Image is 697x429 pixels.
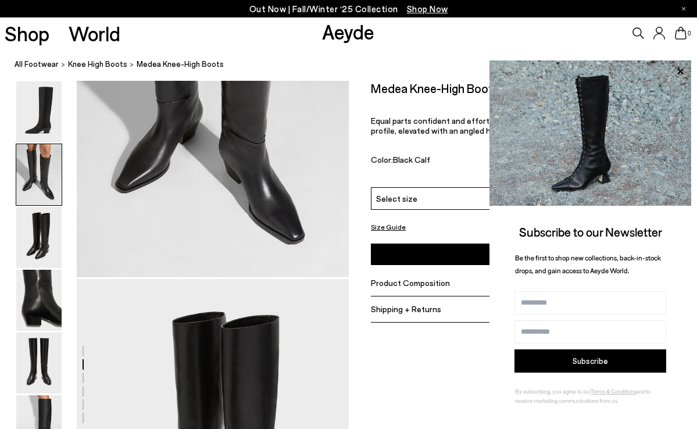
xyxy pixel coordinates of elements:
h2: Medea Knee-High Boots [371,81,499,95]
a: All Footwear [15,58,59,70]
button: Subscribe [514,349,666,373]
div: Color: [371,155,578,168]
a: World [69,23,120,44]
img: Medea Knee-High Boots - Image 1 [16,81,62,142]
nav: breadcrumb [15,49,697,81]
span: Medea Knee-High Boots [137,58,224,70]
p: Equal parts confident and effortless, Medea is a pull-on boot with an understated profile, elevat... [371,116,675,135]
span: knee high boots [68,59,127,69]
span: Black Calf [393,155,430,165]
span: 0 [687,30,692,37]
a: Shop [5,23,49,44]
span: Subscribe to our Newsletter [519,224,662,239]
a: Terms & Conditions [591,388,636,395]
span: Navigate to /collections/new-in [407,3,448,14]
img: Medea Knee-High Boots - Image 2 [16,144,62,205]
img: 2a6287a1333c9a56320fd6e7b3c4a9a9.jpg [489,60,691,206]
button: Size Guide [371,220,406,234]
span: By subscribing, you agree to our [515,388,591,395]
img: Medea Knee-High Boots - Image 3 [16,207,62,268]
span: Product Composition [371,278,450,288]
img: Medea Knee-High Boots - Image 5 [16,333,62,394]
span: Select size [376,192,417,205]
span: Be the first to shop new collections, back-in-stock drops, and gain access to Aeyde World. [515,253,661,275]
button: Add to Cart [371,244,675,265]
img: Medea Knee-High Boots - Image 4 [16,270,62,331]
a: knee high boots [68,58,127,70]
span: Shipping + Returns [371,304,441,314]
a: 0 [675,27,687,40]
p: Out Now | Fall/Winter ‘25 Collection [249,2,448,16]
a: Aeyde [322,19,374,44]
